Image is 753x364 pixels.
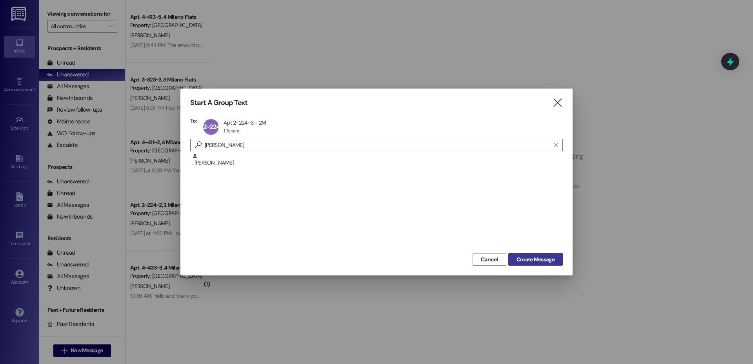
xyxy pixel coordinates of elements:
[508,253,563,266] button: Create Message
[190,117,197,124] h3: To:
[473,253,506,266] button: Cancel
[190,98,247,107] h3: Start A Group Text
[203,123,226,131] span: 2~224~3
[192,141,205,149] i: 
[192,153,563,167] div: : [PERSON_NAME]
[190,153,563,173] div: : [PERSON_NAME]
[554,142,558,148] i: 
[481,255,498,264] span: Cancel
[517,255,555,264] span: Create Message
[552,99,563,107] i: 
[205,139,550,150] input: Search for any contact or apartment
[224,119,266,126] div: Apt 2~224~3 - 2M
[550,139,562,151] button: Clear text
[224,128,240,134] div: 1 Tenant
